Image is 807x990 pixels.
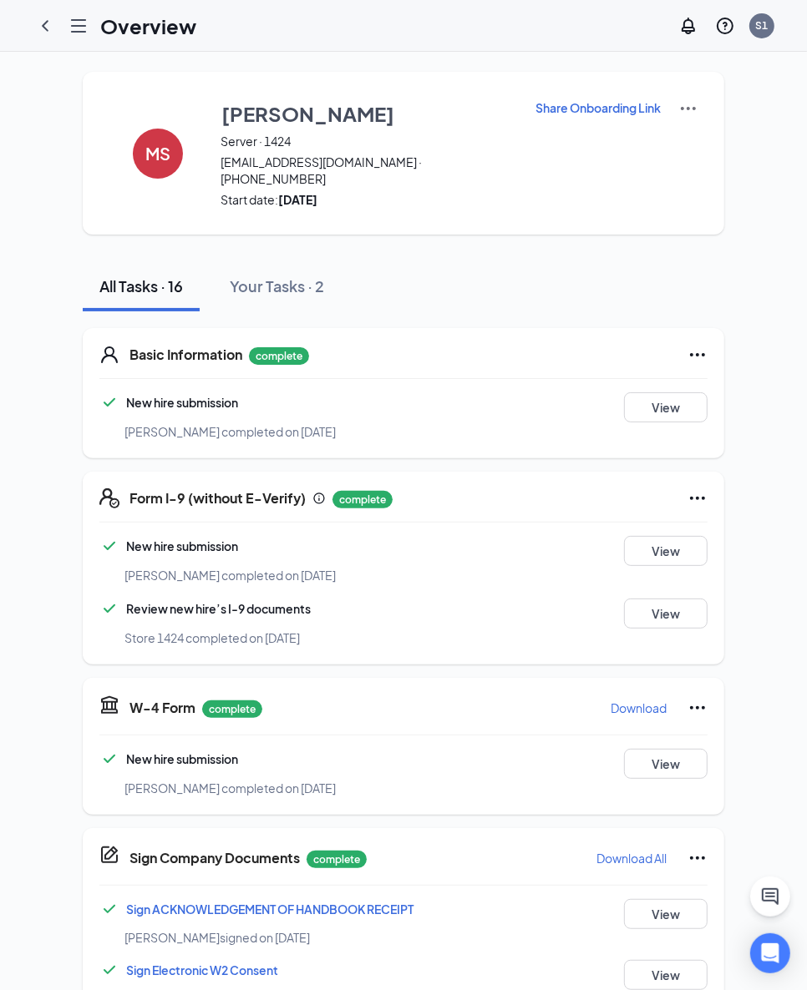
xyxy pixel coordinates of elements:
[221,154,514,187] span: [EMAIL_ADDRESS][DOMAIN_NAME] · [PHONE_NUMBER]
[124,630,300,645] span: Store 1424 completed on [DATE]
[145,148,170,159] h4: MS
[678,16,698,36] svg: Notifications
[116,98,200,208] button: MS
[221,98,514,129] button: [PERSON_NAME]
[99,899,119,919] svg: Checkmark
[129,849,300,867] h5: Sign Company Documents
[99,749,119,769] svg: Checkmark
[99,599,119,619] svg: Checkmark
[99,392,119,412] svg: Checkmark
[756,18,769,33] div: S1
[221,99,394,128] h3: [PERSON_NAME]
[129,346,242,364] h5: Basic Information
[624,749,708,779] button: View
[312,492,326,505] svg: Info
[221,133,514,149] span: Server · 1424
[278,192,317,207] strong: [DATE]
[750,933,790,973] div: Open Intercom Messenger
[624,392,708,422] button: View
[688,345,708,365] svg: Ellipses
[535,99,661,116] p: Share Onboarding Link
[124,568,336,583] span: [PERSON_NAME] completed on [DATE]
[124,424,336,439] span: [PERSON_NAME] completed on [DATE]
[100,12,196,40] h1: Overview
[126,538,238,553] span: New hire submission
[124,780,336,796] span: [PERSON_NAME] completed on [DATE]
[126,395,238,410] span: New hire submission
[99,536,119,556] svg: Checkmark
[99,960,119,980] svg: Checkmark
[688,848,708,868] svg: Ellipses
[129,699,195,717] h5: W-4 Form
[535,98,662,117] button: Share Onboarding Link
[126,962,278,977] a: Sign Electronic W2 Consent
[230,275,324,296] div: Your Tasks · 2
[611,700,667,716] p: Download
[99,695,119,715] svg: TaxGovernmentIcon
[126,601,311,616] span: Review new hire’s I-9 documents
[221,191,514,208] span: Start date:
[596,850,667,866] p: Download All
[610,695,667,721] button: Download
[624,960,708,990] button: View
[129,489,306,508] h5: Form I-9 (without E-Verify)
[624,599,708,629] button: View
[750,876,790,917] button: ChatActive
[126,902,414,917] a: Sign ACKNOWLEDGEMENT OF HANDBOOK RECEIPT
[99,275,183,296] div: All Tasks · 16
[249,347,309,365] p: complete
[678,98,698,119] img: More Actions
[99,345,119,365] svg: User
[715,16,735,36] svg: QuestionInfo
[332,491,393,508] p: complete
[624,899,708,929] button: View
[35,16,55,36] svg: ChevronLeft
[69,16,89,36] svg: Hamburger
[202,700,262,718] p: complete
[596,845,667,871] button: Download All
[126,751,238,766] span: New hire submission
[307,851,367,868] p: complete
[99,845,119,865] svg: CompanyDocumentIcon
[124,929,733,946] div: [PERSON_NAME] signed on [DATE]
[624,536,708,566] button: View
[99,488,119,508] svg: FormI9EVerifyIcon
[688,698,708,718] svg: Ellipses
[760,886,780,907] svg: ChatActive
[688,488,708,508] svg: Ellipses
